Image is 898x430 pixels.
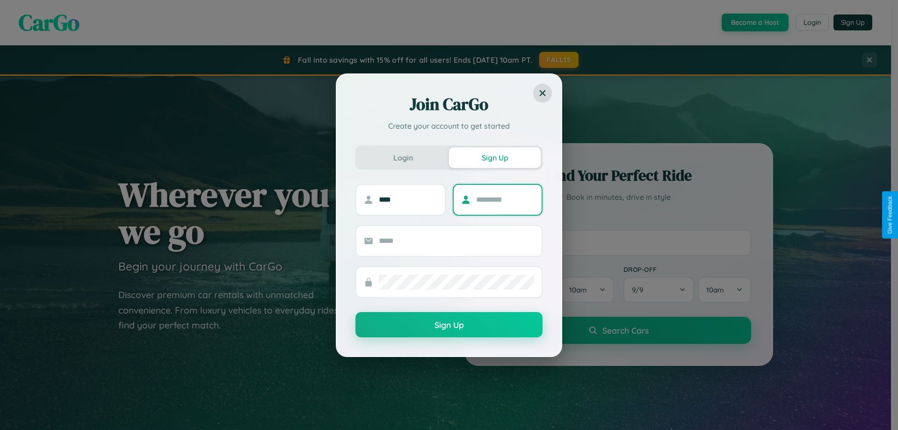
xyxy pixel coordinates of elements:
[887,196,893,234] div: Give Feedback
[449,147,541,168] button: Sign Up
[355,312,543,337] button: Sign Up
[355,120,543,131] p: Create your account to get started
[355,93,543,116] h2: Join CarGo
[357,147,449,168] button: Login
